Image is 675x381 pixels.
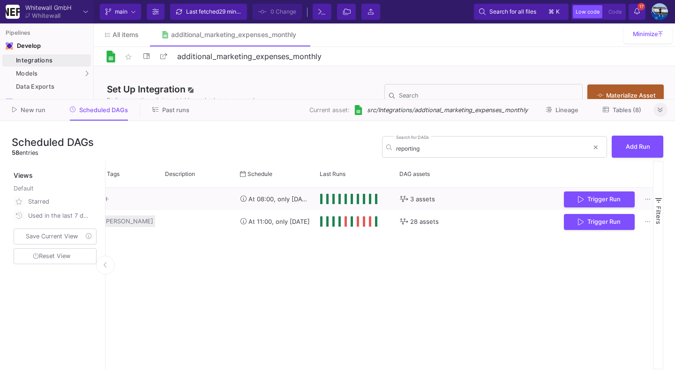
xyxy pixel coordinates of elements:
div: Integrations [16,57,89,64]
input: Search... [396,145,589,152]
span: Low code [576,8,600,15]
button: Add Run [612,136,663,158]
span: [PERSON_NAME] [104,210,153,232]
img: Navigation icon [6,42,13,50]
span: Performance tip: only import tables and columns you need [107,96,255,104]
span: ⌘ [548,6,554,17]
button: Code [606,5,624,18]
span: src/Integrations/addtional_marketing_expenses_monthly [367,106,528,114]
div: Last fetched [186,5,242,19]
div: Data Exports [16,83,89,91]
img: YZ4Yr8zUCx6JYM5gIgaTIQYeTXdcwQjnYC8iZtTV.png [6,5,20,19]
span: Tags [107,170,120,177]
span: Search for all files [489,5,536,19]
a: Data Exports [2,81,91,93]
span: Description [165,170,195,177]
span: Trigger Run [587,196,621,203]
div: Default [14,184,98,195]
span: DAG assets [399,170,430,177]
img: Tab icon [161,31,169,39]
div: additional_marketing_expenses_monthly [171,31,296,38]
span: main [115,5,127,19]
span: Current asset: [309,106,350,114]
span: 58 [12,149,19,156]
button: 17 [629,4,645,20]
span: Scheduled DAGs [79,107,128,114]
span: Code [608,8,622,15]
span: Models [16,70,38,77]
button: Starred [12,195,98,209]
button: Materialize Asset [587,84,664,107]
button: Reset View [14,248,97,265]
span: Lineage [555,107,578,114]
span: 17 [637,3,645,10]
div: Set Up Integration [105,83,384,108]
div: At 11:00, only [DATE] [240,211,310,233]
button: Lineage [534,103,590,117]
span: Save Current View [26,233,78,240]
button: Scheduled DAGs [59,103,140,117]
div: Whitewall [32,13,60,19]
input: Search for Tables, Columns, etc. [399,93,578,101]
img: AEdFTp4_RXFoBzJxSaYPMZp7Iyigz82078j9C0hFtL5t=s96-c [651,3,668,20]
button: Save Current View [14,229,97,244]
span: k [556,6,560,17]
button: Trigger Run [564,214,635,230]
div: Whitewall GmbH [25,5,71,11]
span: Schedule [247,170,272,177]
span: Tables (8) [613,107,641,114]
button: Past runs [141,103,201,117]
div: Lineage [17,99,78,106]
a: Integrations [2,54,91,67]
img: [Legacy] Google Sheets [353,105,363,115]
span: All items [112,31,139,38]
img: Navigation icon [6,99,13,106]
button: Tables (8) [592,103,652,117]
button: main [100,4,141,20]
button: Search for all files⌘k [474,4,569,20]
span: 3 assets [410,188,435,210]
button: Trigger Run [564,191,635,208]
button: New run [1,103,57,117]
div: Views [12,161,100,180]
span: New run [21,107,45,114]
mat-icon: star_border [123,51,134,62]
div: At 08:00, only [DATE] [240,188,310,210]
button: ⌘k [546,6,563,17]
button: Low code [573,5,602,18]
span: Past runs [162,107,189,114]
div: Develop [17,42,31,50]
a: Navigation iconLineage [2,95,91,110]
div: Materialize Asset [597,91,650,100]
h3: Scheduled DAGs [12,136,94,148]
span: Reset View [33,252,70,259]
span: Last Runs [320,170,345,177]
button: Last fetched29 minutes ago [170,4,247,20]
span: 28 assets [410,211,439,233]
span: 29 minutes ago [219,8,259,15]
div: Used in the last 7 days [28,209,91,223]
span: Add Run [626,143,650,150]
div: entries [12,148,94,157]
button: Used in the last 7 days [12,209,98,223]
span: Trigger Run [587,218,621,225]
mat-expansion-panel-header: Navigation iconDevelop [2,38,91,53]
div: Starred [28,195,91,209]
span: Filters [655,206,662,224]
img: Logo [105,51,117,62]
